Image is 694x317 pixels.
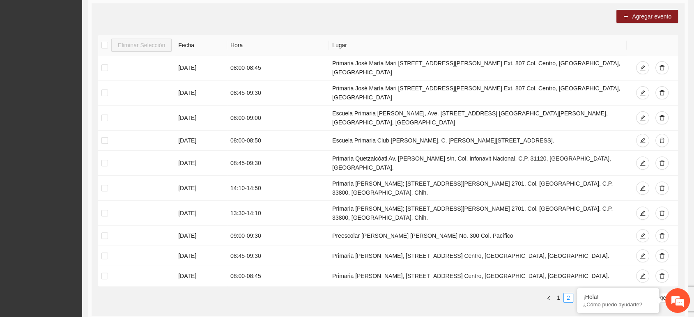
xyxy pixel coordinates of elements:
button: edit [636,86,649,99]
div: Chatee con nosotros ahora [43,42,138,53]
span: edit [640,90,646,96]
td: Escuela Primaria Club [PERSON_NAME]. C. [PERSON_NAME][STREET_ADDRESS]. [329,131,627,151]
button: plusAgregar evento [616,10,678,23]
td: [DATE] [175,80,227,106]
span: delete [659,233,665,239]
th: Lugar [329,35,627,55]
td: [DATE] [175,201,227,226]
button: delete [655,249,669,262]
td: Primaria [PERSON_NAME], [STREET_ADDRESS] Centro, [GEOGRAPHIC_DATA], [GEOGRAPHIC_DATA]. [329,246,627,266]
li: Previous Page [544,293,554,303]
p: ¿Cómo puedo ayudarte? [583,301,653,308]
button: delete [655,229,669,242]
td: 08:00 - 08:45 [227,55,329,80]
span: edit [640,273,646,280]
span: edit [640,233,646,239]
button: edit [636,134,649,147]
span: delete [659,115,665,122]
td: Primaria [PERSON_NAME], [STREET_ADDRESS] Centro, [GEOGRAPHIC_DATA], [GEOGRAPHIC_DATA]. [329,266,627,286]
span: edit [640,115,646,122]
td: [DATE] [175,131,227,151]
td: Primaria José María Mari [STREET_ADDRESS][PERSON_NAME] Ext. 807 Col. Centro, [GEOGRAPHIC_DATA], [... [329,80,627,106]
td: Primaria José María Mari [STREET_ADDRESS][PERSON_NAME] Ext. 807 Col. Centro, [GEOGRAPHIC_DATA], [... [329,55,627,80]
td: [DATE] [175,266,227,286]
a: 2 [564,293,573,302]
button: edit [636,61,649,74]
td: Escuela Primaria [PERSON_NAME], Ave. [STREET_ADDRESS] [GEOGRAPHIC_DATA][PERSON_NAME], [GEOGRAPHIC... [329,106,627,131]
span: edit [640,185,646,192]
div: Minimizar ventana de chat en vivo [135,4,154,24]
span: delete [659,185,665,192]
span: edit [640,160,646,167]
button: delete [655,111,669,124]
td: 13:30 - 14:10 [227,201,329,226]
button: edit [636,269,649,283]
button: delete [655,181,669,195]
button: delete [655,61,669,74]
td: [DATE] [175,55,227,80]
span: edit [640,138,646,144]
button: delete [655,156,669,170]
td: Primaria Quetzalcóatl Av. [PERSON_NAME] s/n, Col. Infonavit Nacional, C.P. 31120, [GEOGRAPHIC_DAT... [329,151,627,176]
button: left [544,293,554,303]
span: delete [659,90,665,96]
span: edit [640,65,646,71]
li: 3 [573,293,583,303]
td: Primaria [PERSON_NAME]; [STREET_ADDRESS][PERSON_NAME] 2701, Col. [GEOGRAPHIC_DATA]. C.P. 33800, [... [329,201,627,226]
button: delete [655,269,669,283]
button: edit [636,181,649,195]
span: delete [659,210,665,217]
td: 08:00 - 08:50 [227,131,329,151]
li: 2 [563,293,573,303]
td: 08:00 - 09:00 [227,106,329,131]
td: 09:00 - 09:30 [227,226,329,246]
td: 08:45 - 09:30 [227,151,329,176]
span: plus [623,14,629,20]
td: [DATE] [175,151,227,176]
th: Fecha [175,35,227,55]
button: edit [636,207,649,220]
td: Preescolar [PERSON_NAME] [PERSON_NAME] No. 300 Col. Pacífico [329,226,627,246]
span: Agregar evento [632,12,671,21]
td: [DATE] [175,246,227,266]
button: delete [655,207,669,220]
td: 08:00 - 08:45 [227,266,329,286]
textarea: Escriba su mensaje y pulse “Intro” [4,224,156,253]
td: [DATE] [175,226,227,246]
button: edit [636,111,649,124]
span: delete [659,253,665,260]
a: 3 [574,293,583,302]
span: Estamos en línea. [48,110,113,193]
span: left [546,296,551,301]
span: delete [659,65,665,71]
span: delete [659,138,665,144]
span: edit [640,210,646,217]
button: delete [655,86,669,99]
li: 1 [554,293,563,303]
td: [DATE] [175,106,227,131]
span: delete [659,160,665,167]
td: 08:45 - 09:30 [227,246,329,266]
button: edit [636,249,649,262]
button: delete [655,134,669,147]
div: ¡Hola! [583,294,653,300]
td: 14:10 - 14:50 [227,176,329,201]
button: edit [636,156,649,170]
td: Primaria [PERSON_NAME]; [STREET_ADDRESS][PERSON_NAME] 2701, Col. [GEOGRAPHIC_DATA]. C.P. 33800, [... [329,176,627,201]
a: 1 [554,293,563,302]
button: Eliminar Selección [111,39,172,52]
span: edit [640,253,646,260]
button: edit [636,229,649,242]
td: [DATE] [175,176,227,201]
th: Hora [227,35,329,55]
span: delete [659,273,665,280]
td: 08:45 - 09:30 [227,80,329,106]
